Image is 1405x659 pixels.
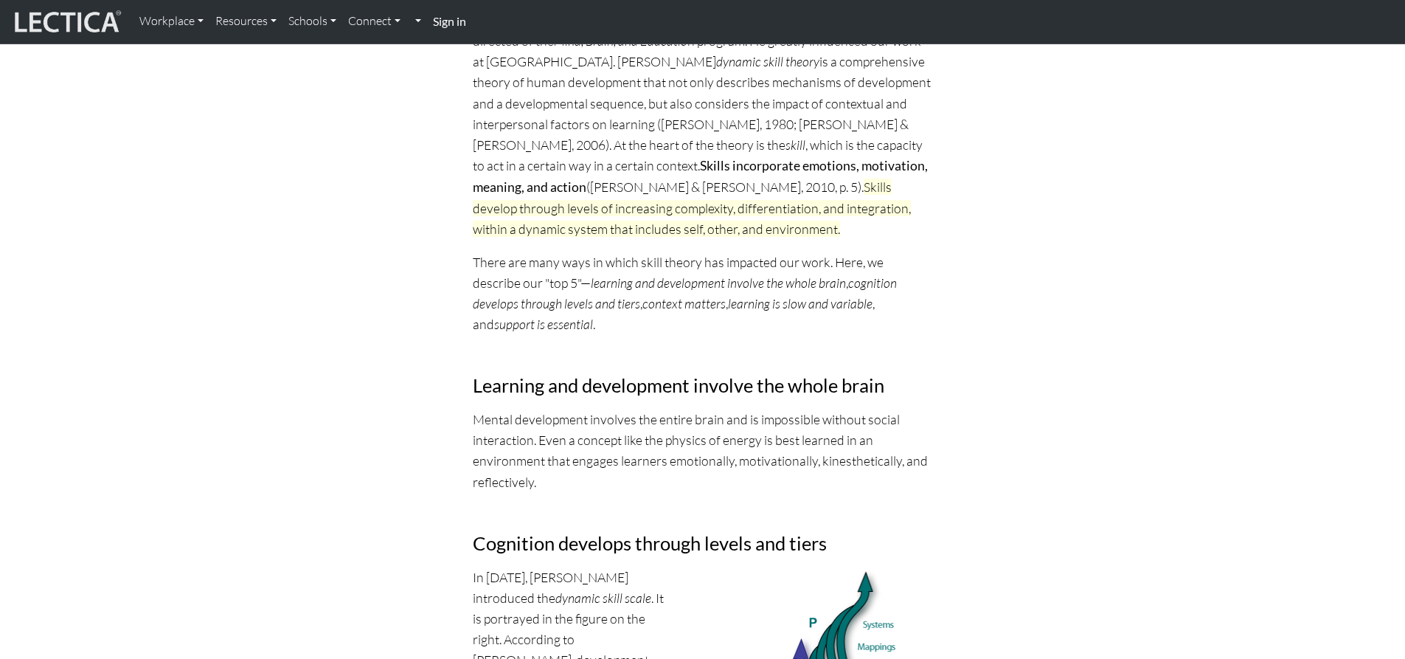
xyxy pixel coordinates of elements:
[473,532,933,555] h3: Cognition develops through levels and tiers
[494,316,593,332] i: support is essential
[342,6,406,37] a: Connect
[473,374,933,397] h3: Learning and development involve the whole brain
[427,6,472,38] a: Sign in
[642,295,726,311] i: context matters
[473,252,933,335] p: There are many ways in which skill theory has impacted our work. Here, we describe our "top 5"— ,...
[11,8,122,36] img: lecticalive
[473,158,928,195] strong: Skills incorporate emotions, motivation, meaning, and action
[591,275,846,291] i: learning and development involve the whole brain
[282,6,342,37] a: Schools
[785,137,805,153] i: skill
[473,179,911,237] span: Skills develop through levels of increasing complexity, differentiation, and integration, within ...
[433,14,466,28] strong: Sign in
[716,53,819,69] i: dynamic skill theory
[133,6,209,37] a: Workplace
[473,275,897,311] i: cognition develops through levels and tiers
[209,6,282,37] a: Resources
[473,409,933,492] p: Mental development involves the entire brain and is impossible without social interaction. Even a...
[728,295,873,311] i: learning is slow and variable
[555,590,651,606] i: dynamic skill scale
